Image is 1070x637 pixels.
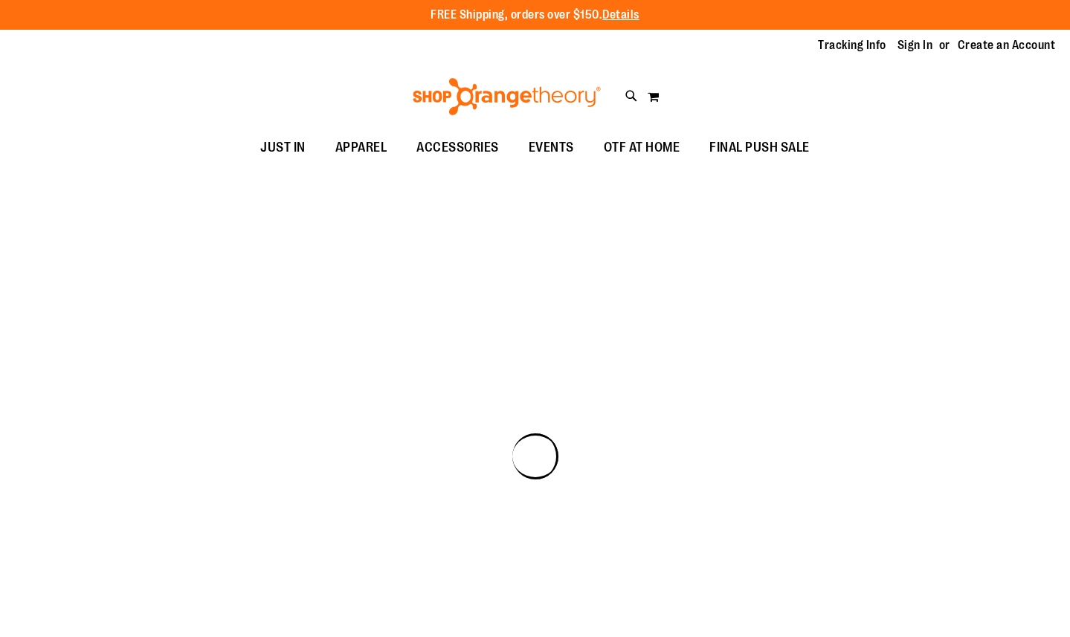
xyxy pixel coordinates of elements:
a: OTF AT HOME [589,131,695,165]
span: OTF AT HOME [604,131,680,164]
a: ACCESSORIES [402,131,514,165]
a: JUST IN [245,131,320,165]
a: APPAREL [320,131,402,165]
span: EVENTS [529,131,574,164]
p: FREE Shipping, orders over $150. [431,7,639,24]
span: FINAL PUSH SALE [709,131,810,164]
a: FINAL PUSH SALE [694,131,825,165]
a: Tracking Info [818,37,886,54]
a: Sign In [897,37,933,54]
span: ACCESSORIES [416,131,499,164]
a: EVENTS [514,131,589,165]
a: Create an Account [958,37,1056,54]
img: Shop Orangetheory [410,78,603,115]
span: APPAREL [335,131,387,164]
span: JUST IN [260,131,306,164]
a: Details [602,8,639,22]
